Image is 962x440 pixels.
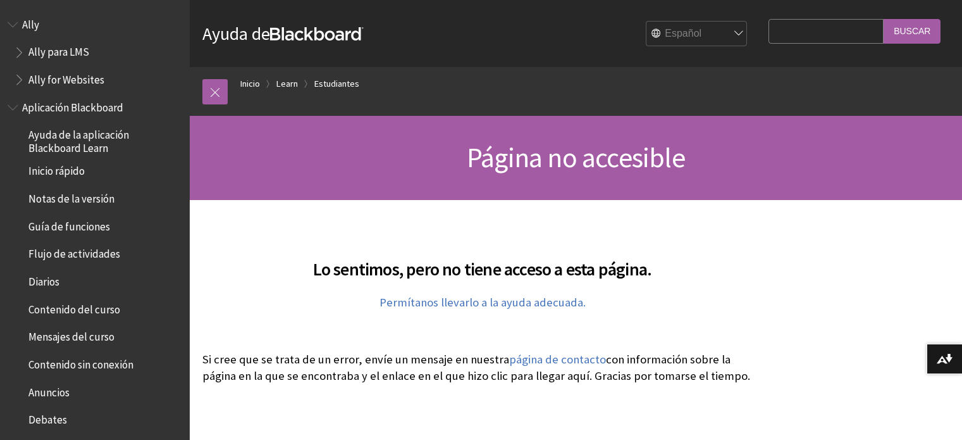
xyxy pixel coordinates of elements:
[202,351,762,384] p: Si cree que se trata de un error, envíe un mensaje en nuestra con información sobre la página en ...
[28,188,114,205] span: Notas de la versión
[379,295,586,310] a: Permítanos llevarlo a la ayuda adecuada.
[276,76,298,92] a: Learn
[28,69,104,86] span: Ally for Websites
[28,354,133,371] span: Contenido sin conexión
[28,410,67,427] span: Debates
[22,14,39,31] span: Ally
[202,241,762,282] h2: Lo sentimos, pero no tiene acceso a esta página.
[509,352,606,367] a: página de contacto
[270,27,364,41] strong: Blackboard
[28,125,181,154] span: Ayuda de la aplicación Blackboard Learn
[28,271,59,288] span: Diarios
[28,327,114,344] span: Mensajes del curso
[240,76,260,92] a: Inicio
[28,161,85,178] span: Inicio rápido
[28,299,120,316] span: Contenido del curso
[202,22,364,45] a: Ayuda deBlackboard
[314,76,359,92] a: Estudiantes
[884,19,940,44] input: Buscar
[28,216,110,233] span: Guía de funciones
[8,14,182,91] nav: Book outline for Anthology Ally Help
[28,382,70,399] span: Anuncios
[28,42,89,59] span: Ally para LMS
[467,140,685,175] span: Página no accesible
[646,22,748,47] select: Site Language Selector
[28,244,120,261] span: Flujo de actividades
[22,97,123,114] span: Aplicación Blackboard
